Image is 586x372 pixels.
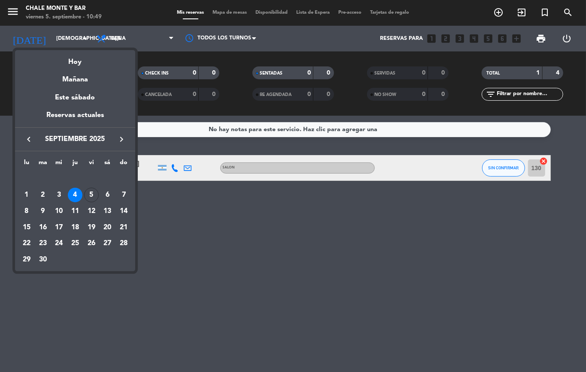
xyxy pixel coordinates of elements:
[100,203,116,219] td: 13 de septiembre de 2025
[19,236,34,251] div: 22
[100,187,116,203] td: 6 de septiembre de 2025
[68,220,82,235] div: 18
[115,158,132,171] th: domingo
[51,203,67,219] td: 10 de septiembre de 2025
[67,187,83,203] td: 4 de septiembre de 2025
[115,235,132,252] td: 28 de septiembre de 2025
[67,235,83,252] td: 25 de septiembre de 2025
[35,203,51,219] td: 9 de septiembre de 2025
[68,236,82,251] div: 25
[100,236,115,251] div: 27
[115,203,132,219] td: 14 de septiembre de 2025
[51,187,67,203] td: 3 de septiembre de 2025
[18,171,132,187] td: SEP.
[19,220,34,235] div: 15
[52,236,66,251] div: 24
[116,236,131,251] div: 28
[51,235,67,252] td: 24 de septiembre de 2025
[51,219,67,236] td: 17 de septiembre de 2025
[15,86,135,110] div: Este sábado
[116,204,131,219] div: 14
[100,235,116,252] td: 27 de septiembre de 2025
[18,203,35,219] td: 8 de septiembre de 2025
[52,204,66,219] div: 10
[67,158,83,171] th: jueves
[83,203,100,219] td: 12 de septiembre de 2025
[18,219,35,236] td: 15 de septiembre de 2025
[67,219,83,236] td: 18 de septiembre de 2025
[19,252,34,267] div: 29
[84,220,99,235] div: 19
[15,68,135,85] div: Mañana
[35,158,51,171] th: martes
[36,220,50,235] div: 16
[100,219,116,236] td: 20 de septiembre de 2025
[36,236,50,251] div: 23
[35,219,51,236] td: 16 de septiembre de 2025
[100,158,116,171] th: sábado
[21,134,36,145] button: keyboard_arrow_left
[18,158,35,171] th: lunes
[115,219,132,236] td: 21 de septiembre de 2025
[35,252,51,268] td: 30 de septiembre de 2025
[83,187,100,203] td: 5 de septiembre de 2025
[114,134,129,145] button: keyboard_arrow_right
[51,158,67,171] th: miércoles
[19,204,34,219] div: 8
[68,188,82,202] div: 4
[52,220,66,235] div: 17
[84,236,99,251] div: 26
[36,252,50,267] div: 30
[116,220,131,235] div: 21
[35,187,51,203] td: 2 de septiembre de 2025
[100,204,115,219] div: 13
[36,134,114,145] span: septiembre 2025
[67,203,83,219] td: 11 de septiembre de 2025
[36,188,50,202] div: 2
[35,235,51,252] td: 23 de septiembre de 2025
[18,235,35,252] td: 22 de septiembre de 2025
[52,188,66,202] div: 3
[15,110,135,127] div: Reservas actuales
[18,187,35,203] td: 1 de septiembre de 2025
[84,204,99,219] div: 12
[115,187,132,203] td: 7 de septiembre de 2025
[18,252,35,268] td: 29 de septiembre de 2025
[68,204,82,219] div: 11
[83,219,100,236] td: 19 de septiembre de 2025
[100,188,115,202] div: 6
[83,158,100,171] th: viernes
[15,50,135,68] div: Hoy
[116,134,127,144] i: keyboard_arrow_right
[36,204,50,219] div: 9
[116,188,131,202] div: 7
[19,188,34,202] div: 1
[84,188,99,202] div: 5
[83,235,100,252] td: 26 de septiembre de 2025
[24,134,34,144] i: keyboard_arrow_left
[100,220,115,235] div: 20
